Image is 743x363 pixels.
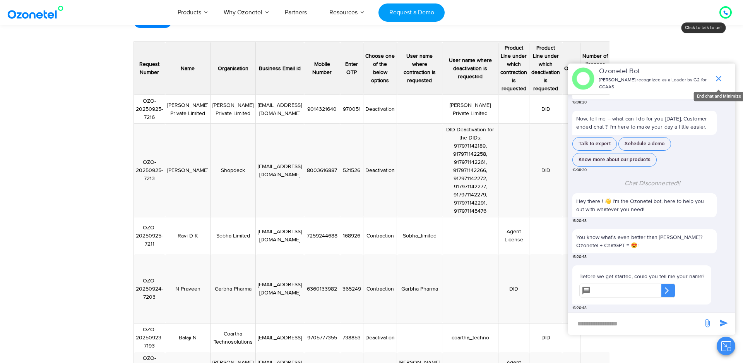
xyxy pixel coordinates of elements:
[397,254,442,323] td: Garbha Pharma
[340,95,363,124] td: 970051
[717,337,735,355] button: Close chat
[576,197,713,213] p: Hey there ! 👋 I'm the Ozonetel bot, here to help you out with whatever you need!
[711,71,726,86] span: end chat or minimize
[134,124,165,217] td: OZO-20250925-7213
[211,95,256,124] td: [PERSON_NAME] Private Limited
[134,42,165,95] th: Request Number
[529,323,562,352] td: DID
[529,42,562,95] th: Product Line under which deactivation is requested
[599,66,710,77] p: Ozonetel Bot
[625,179,681,187] span: Chat Disconnected!!
[134,95,165,124] td: OZO-20250925-7216
[363,95,397,124] td: Deactivation
[363,217,397,254] td: Contraction
[256,323,304,352] td: [EMAIL_ADDRESS]
[304,323,340,352] td: 9705777355
[442,95,498,124] td: [PERSON_NAME] Private Limited
[579,272,704,280] p: Before we get started, could you tell me your name?
[134,217,165,254] td: OZO-20250925-7211
[397,217,442,254] td: Sobha_limited
[304,217,340,254] td: 7259244688
[134,254,165,323] td: OZO-20250924-7203
[165,42,211,95] th: Name
[580,42,610,95] th: Number of licenses to be contracted
[498,254,529,323] td: DID
[134,323,165,352] td: OZO-20250923-7193
[363,42,397,95] th: Choose one of the below options
[572,305,587,311] span: 16:20:48
[529,95,562,124] td: DID
[256,42,304,95] th: Business Email id
[397,42,442,95] th: User name where contraction is requested
[572,100,587,105] span: 16:08:20
[529,124,562,217] td: DID
[211,124,256,217] td: Shopdeck
[340,217,363,254] td: 168926
[498,217,529,254] td: Agent License
[304,124,340,217] td: 8003616887
[572,153,657,167] button: Know more about our products
[256,217,304,254] td: [EMAIL_ADDRESS][DOMAIN_NAME]
[572,137,617,151] button: Talk to expert
[442,42,498,95] th: User name where deactivation is requested
[572,111,717,135] p: Now, tell me – what can I do for you [DATE], Customer ended chat ? I'm here to make your day a li...
[256,254,304,323] td: [EMAIL_ADDRESS][DOMAIN_NAME]
[498,42,529,95] th: Product Line under which contraction is requested
[211,323,256,352] td: Coartha Technosolutions
[700,315,715,331] span: send message
[165,254,211,323] td: N Praveen
[363,254,397,323] td: Contraction
[576,233,713,249] p: You know what's even better than [PERSON_NAME]? Ozonetel + ChatGPT = 😍!
[340,254,363,323] td: 365249
[572,218,587,224] span: 16:20:48
[211,217,256,254] td: Sobha Limited
[165,217,211,254] td: Ravi D K
[165,124,211,217] td: [PERSON_NAME]
[165,95,211,124] td: [PERSON_NAME] Private Limited
[562,42,580,95] th: Other
[363,323,397,352] td: Deactivation
[572,317,699,331] div: new-msg-input
[618,137,671,151] button: Schedule a demo
[340,42,363,95] th: Enter OTP
[165,323,211,352] td: Balaji N
[572,67,594,90] img: header
[378,3,445,22] a: Request a Demo
[716,315,731,331] span: send message
[304,42,340,95] th: Mobile Number
[304,254,340,323] td: 6360133982
[340,124,363,217] td: 521526
[340,323,363,352] td: 738853
[211,42,256,95] th: Organisation
[442,124,498,217] td: DID Deactivation for the DIDs: 917971142189, 917971142258, 917971142261, 917971142266, 9179711422...
[442,323,498,352] td: coartha_techno
[599,77,710,91] p: [PERSON_NAME] recognized as a Leader by G2 for CCAAS
[211,254,256,323] td: Garbha Pharma
[363,124,397,217] td: Deactivation
[256,124,304,217] td: [EMAIL_ADDRESS][DOMAIN_NAME]
[256,95,304,124] td: [EMAIL_ADDRESS][DOMAIN_NAME]
[572,167,587,173] span: 16:08:20
[304,95,340,124] td: 9014321640
[572,254,587,260] span: 16:20:48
